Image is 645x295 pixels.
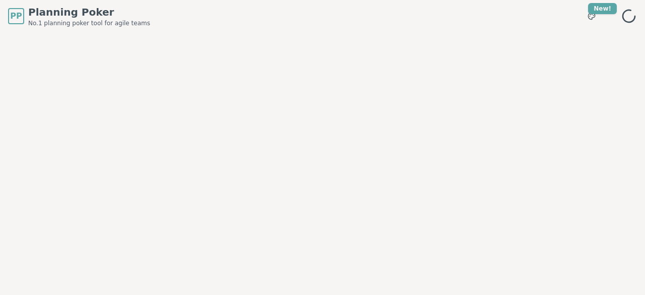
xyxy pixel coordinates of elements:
[8,5,150,27] a: PPPlanning PokerNo.1 planning poker tool for agile teams
[588,3,617,14] div: New!
[28,19,150,27] span: No.1 planning poker tool for agile teams
[10,10,22,22] span: PP
[28,5,150,19] span: Planning Poker
[583,7,601,25] button: New!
